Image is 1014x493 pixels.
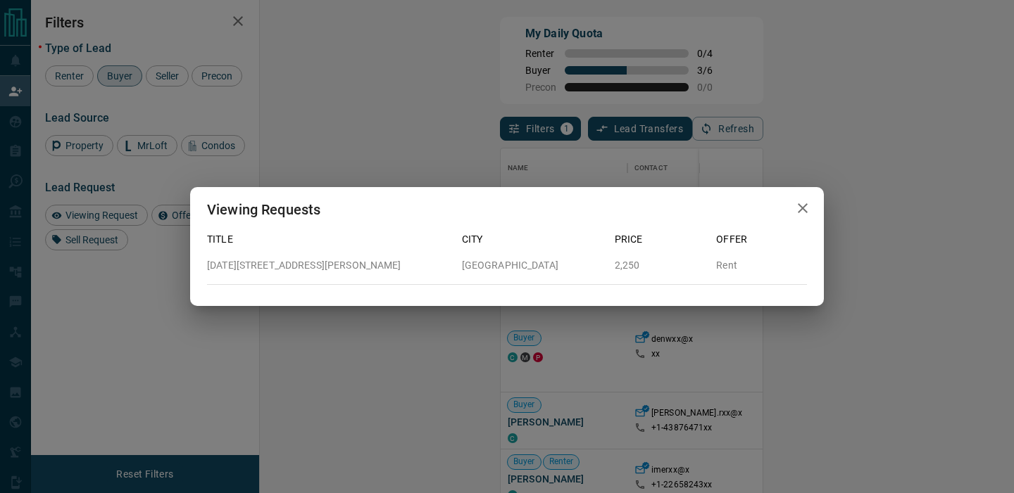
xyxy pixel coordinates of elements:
p: 2,250 [615,258,706,273]
p: [GEOGRAPHIC_DATA] [462,258,603,273]
p: City [462,232,603,247]
p: Rent [716,258,807,273]
p: Price [615,232,706,247]
h2: Viewing Requests [190,187,337,232]
p: [DATE][STREET_ADDRESS][PERSON_NAME] [207,258,451,273]
p: Title [207,232,451,247]
p: Offer [716,232,807,247]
